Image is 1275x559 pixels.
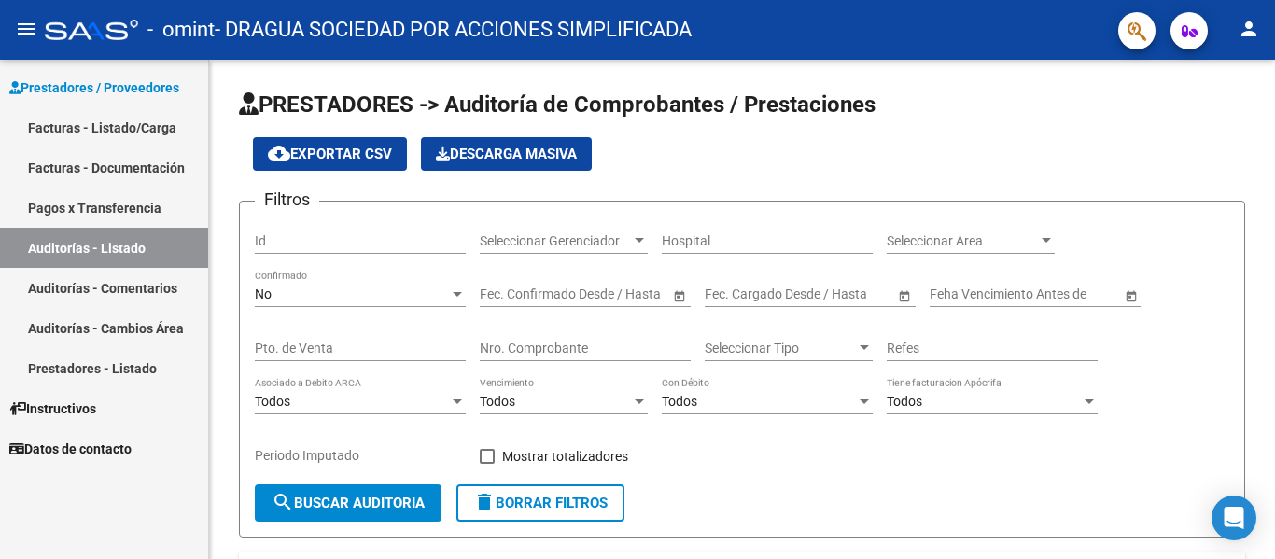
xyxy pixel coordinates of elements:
[1212,496,1256,540] div: Open Intercom Messenger
[887,233,1038,249] span: Seleccionar Area
[255,286,272,301] span: No
[255,187,319,213] h3: Filtros
[15,18,37,40] mat-icon: menu
[480,286,538,302] input: Start date
[473,495,608,511] span: Borrar Filtros
[9,439,132,459] span: Datos de contacto
[553,286,645,302] input: End date
[255,484,441,522] button: Buscar Auditoria
[215,9,692,50] span: - DRAGUA SOCIEDAD POR ACCIONES SIMPLIFICADA
[456,484,624,522] button: Borrar Filtros
[502,445,628,468] span: Mostrar totalizadores
[1121,286,1141,305] button: Open calendar
[894,286,914,305] button: Open calendar
[268,146,392,162] span: Exportar CSV
[421,137,592,171] button: Descarga Masiva
[1238,18,1260,40] mat-icon: person
[778,286,870,302] input: End date
[480,394,515,409] span: Todos
[669,286,689,305] button: Open calendar
[480,233,631,249] span: Seleccionar Gerenciador
[239,91,876,118] span: PRESTADORES -> Auditoría de Comprobantes / Prestaciones
[705,341,856,356] span: Seleccionar Tipo
[662,394,697,409] span: Todos
[268,142,290,164] mat-icon: cloud_download
[9,77,179,98] span: Prestadores / Proveedores
[255,394,290,409] span: Todos
[421,137,592,171] app-download-masive: Descarga masiva de comprobantes (adjuntos)
[272,491,294,513] mat-icon: search
[147,9,215,50] span: - omint
[272,495,425,511] span: Buscar Auditoria
[887,394,922,409] span: Todos
[253,137,407,171] button: Exportar CSV
[473,491,496,513] mat-icon: delete
[705,286,763,302] input: Start date
[436,146,577,162] span: Descarga Masiva
[9,398,96,419] span: Instructivos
